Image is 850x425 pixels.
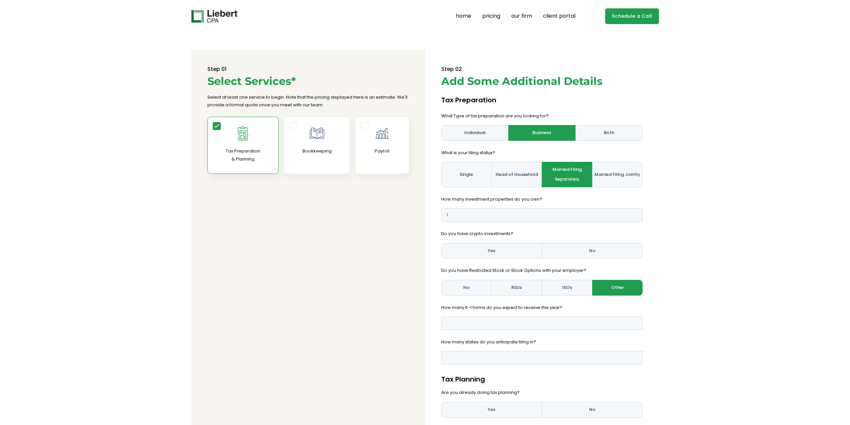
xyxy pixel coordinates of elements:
[441,93,643,107] h5: Tax Preparation
[208,147,279,163] p: Tax Preparation & Planning
[456,11,471,22] a: home
[441,75,643,88] h2: Add Some Additional Details
[441,149,643,156] p: What is your filing status?
[482,11,500,22] a: pricing
[441,351,643,364] div: Basic example
[441,402,542,418] label: Yes
[441,243,542,259] label: Yes
[441,230,643,237] p: Do you have crypto investments?
[441,389,643,396] p: Are you already doing tax planning?
[441,66,643,72] h6: Step 02
[207,75,409,88] h2: Select Services*
[575,125,643,141] label: Both
[542,243,643,259] label: No
[491,162,542,187] label: Head of Household
[441,195,643,203] p: How many investment properties do you own?
[441,125,508,141] label: Individual
[542,280,592,296] label: ISOs
[441,162,492,187] label: Single
[441,373,643,386] h5: Tax Planning
[441,112,643,120] p: What Type of tax preparation are you looking for?
[441,280,492,296] label: No
[542,162,592,187] label: Married Filing Separately
[592,280,643,296] label: Other
[543,11,575,22] a: client portal
[441,304,643,311] p: How many K-1 forms do you expect to receive this year?
[605,8,659,24] a: Schedule a Call
[441,338,643,346] p: How many states do you anticipate filing in?
[191,10,237,23] img: Liebert CPA
[441,317,643,330] div: Basic example
[441,267,643,274] p: Do you have Restricted Stock or Stock Options with your employer?
[542,402,643,418] label: No
[356,147,409,155] p: Payroll
[508,125,575,141] label: Business
[207,93,409,109] p: Select at least one service to begin. Note that the pricing displayed here is an estimate. We'll ...
[441,208,643,222] div: Basic example
[207,66,409,72] h6: Step 01
[284,147,350,155] p: Bookkeeping
[511,11,532,22] a: our firm
[592,162,643,187] label: Married Filing Jointly
[491,280,542,296] label: RSUs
